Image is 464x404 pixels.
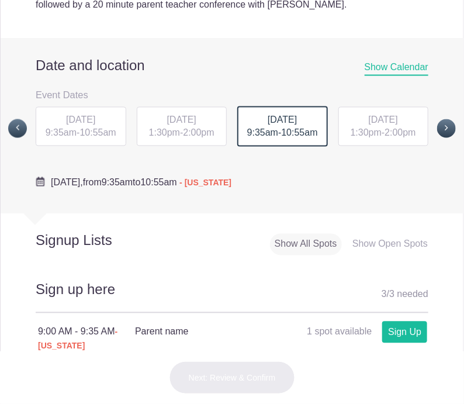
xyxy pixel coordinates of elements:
[351,128,382,138] span: 1:30pm
[79,128,116,138] span: 10:55am
[268,115,297,125] span: [DATE]
[179,178,231,188] span: - [US_STATE]
[51,178,83,188] span: [DATE],
[141,178,177,188] span: 10:55am
[51,178,231,188] span: from to
[136,106,228,147] button: [DATE] 1:30pm-2:00pm
[46,128,77,138] span: 9:35am
[1,232,155,250] h2: Signup Lists
[35,106,127,147] button: [DATE] 9:35am-10:55am
[135,325,281,339] h4: Parent name
[237,106,328,148] button: [DATE] 9:35am-10:55am
[167,115,196,125] span: [DATE]
[348,234,432,255] div: Show Open Spots
[237,106,328,147] div: -
[281,128,317,138] span: 10:55am
[36,280,428,313] h2: Sign up here
[247,128,278,138] span: 9:35am
[365,62,428,76] span: Show Calendar
[36,107,126,147] div: -
[38,325,135,353] div: 9:00 AM - 9:35 AM
[270,234,342,255] div: Show All Spots
[338,106,430,147] button: [DATE] 1:30pm-2:00pm
[149,128,180,138] span: 1:30pm
[169,361,295,394] button: Next: Review & Confirm
[36,86,428,103] h3: Event Dates
[387,289,389,299] span: /
[137,107,227,147] div: -
[385,128,415,138] span: 2:00pm
[36,177,45,187] img: Cal purple
[382,322,427,343] a: Sign Up
[338,107,429,147] div: -
[102,178,133,188] span: 9:35am
[66,115,95,125] span: [DATE]
[183,128,214,138] span: 2:00pm
[382,286,428,303] div: 3 3 needed
[369,115,398,125] span: [DATE]
[307,327,372,337] span: 1 spot available
[36,57,428,74] h2: Date and location
[38,327,117,351] span: - [US_STATE]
